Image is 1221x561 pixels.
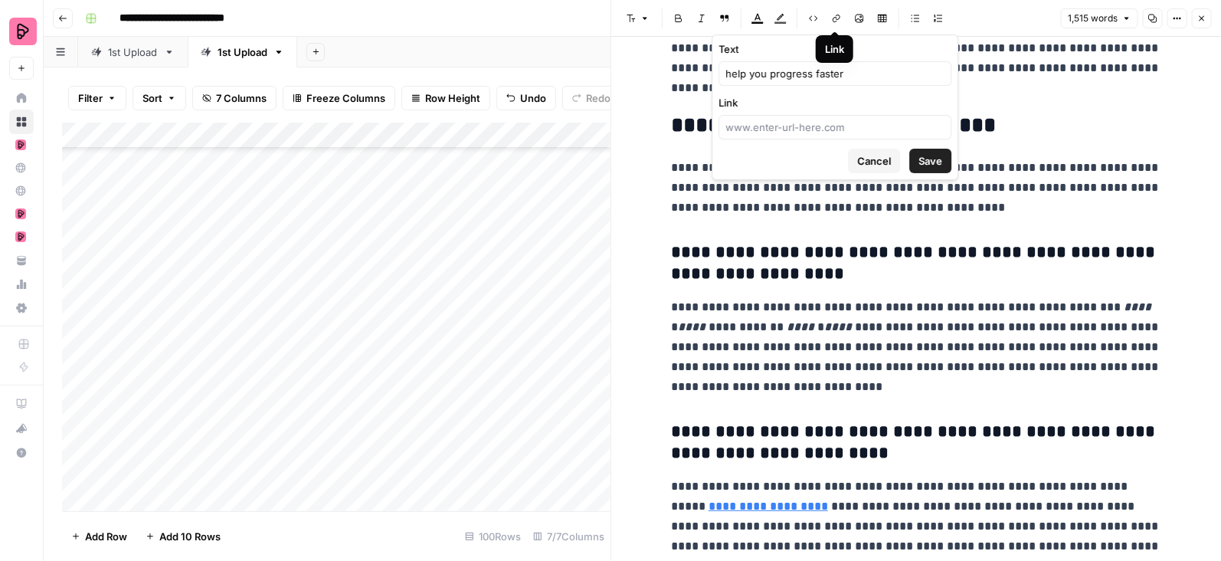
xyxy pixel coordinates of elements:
span: 7 Columns [216,90,267,106]
a: Usage [9,272,34,297]
span: 1,515 words [1068,11,1118,25]
span: Undo [520,90,546,106]
span: Save [918,153,942,169]
input: Type placeholder [725,66,944,81]
a: Your Data [9,248,34,273]
label: Link [719,95,951,110]
div: 100 Rows [459,524,527,549]
a: 1st Upload [78,37,188,67]
a: Browse [9,110,34,134]
label: Text [719,41,951,57]
button: Sort [133,86,186,110]
div: What's new? [10,417,33,440]
div: 1st Upload [218,44,267,60]
a: Home [9,86,34,110]
button: Filter [68,86,126,110]
button: Row Height [401,86,490,110]
button: Undo [496,86,556,110]
span: Filter [78,90,103,106]
button: Help + Support [9,441,34,465]
button: What's new? [9,416,34,441]
a: AirOps Academy [9,392,34,416]
div: 1st Upload [108,44,158,60]
img: Preply Logo [9,18,37,45]
img: mhz6d65ffplwgtj76gcfkrq5icux [15,231,26,242]
a: Settings [9,296,34,320]
button: 7 Columns [192,86,277,110]
span: Sort [142,90,162,106]
span: Row Height [425,90,480,106]
button: Add Row [62,524,136,549]
img: mhz6d65ffplwgtj76gcfkrq5icux [15,208,26,219]
button: Redo [562,86,620,110]
span: Redo [586,90,610,106]
div: 7/7 Columns [527,524,610,549]
button: Workspace: Preply [9,12,34,51]
button: Freeze Columns [283,86,395,110]
button: 1,515 words [1061,8,1138,28]
span: Add 10 Rows [159,529,221,544]
span: Freeze Columns [306,90,385,106]
input: www.enter-url-here.com [725,120,944,135]
button: Cancel [848,149,900,173]
button: Save [909,149,951,173]
a: 1st Upload [188,37,297,67]
span: Cancel [857,153,891,169]
span: Add Row [85,529,127,544]
img: mhz6d65ffplwgtj76gcfkrq5icux [15,139,26,150]
button: Add 10 Rows [136,524,230,549]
